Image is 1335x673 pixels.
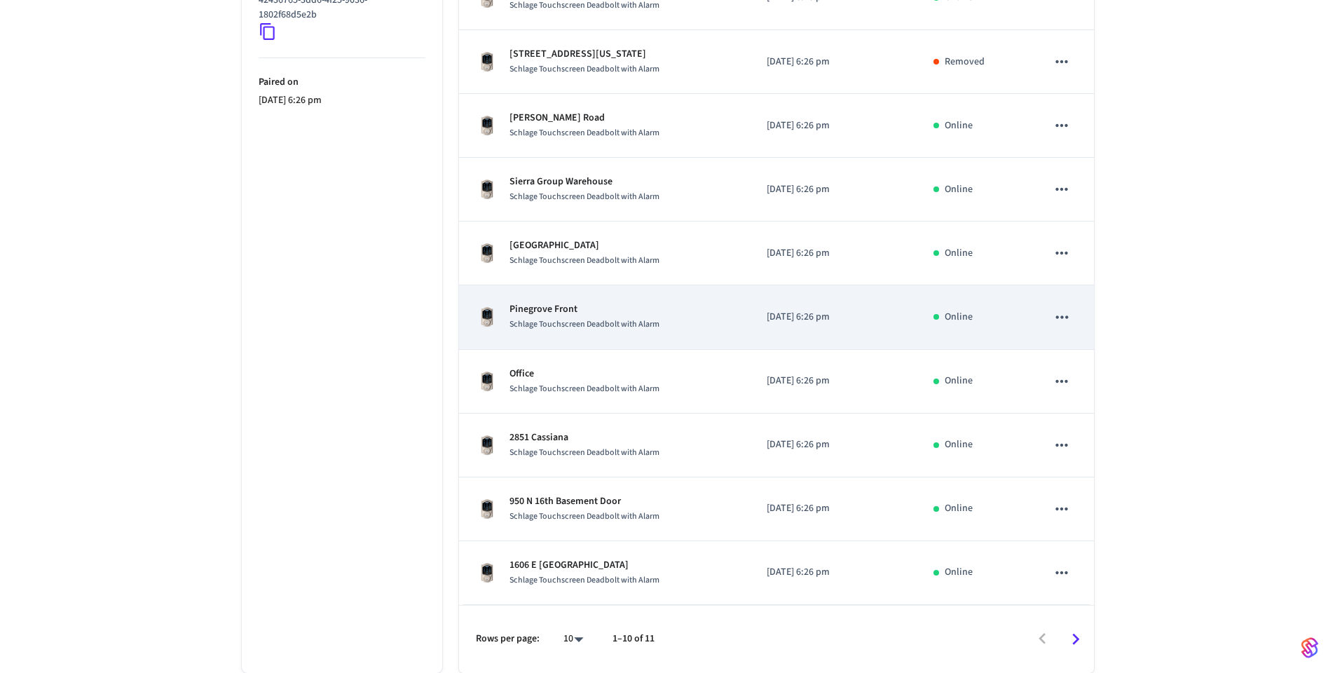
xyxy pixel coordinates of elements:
p: [DATE] 6:26 pm [767,501,900,516]
span: Schlage Touchscreen Deadbolt with Alarm [509,510,659,522]
p: [DATE] 6:26 pm [767,246,900,261]
p: 2851 Cassiana [509,430,659,445]
p: [DATE] 6:26 pm [767,55,900,69]
p: Online [945,182,973,197]
span: Schlage Touchscreen Deadbolt with Alarm [509,254,659,266]
img: Schlage Sense Smart Deadbolt with Camelot Trim, Front [476,562,498,584]
p: Paired on [259,75,425,90]
p: Online [945,118,973,133]
p: [DATE] 6:26 pm [767,437,900,452]
img: SeamLogoGradient.69752ec5.svg [1301,637,1318,659]
span: Schlage Touchscreen Deadbolt with Alarm [509,63,659,75]
p: [DATE] 6:26 pm [767,565,900,580]
span: Schlage Touchscreen Deadbolt with Alarm [509,318,659,330]
img: Schlage Sense Smart Deadbolt with Camelot Trim, Front [476,498,498,520]
div: 10 [556,629,590,649]
p: [DATE] 6:26 pm [767,310,900,325]
p: [DATE] 6:26 pm [767,182,900,197]
img: Schlage Sense Smart Deadbolt with Camelot Trim, Front [476,242,498,264]
span: Schlage Touchscreen Deadbolt with Alarm [509,383,659,395]
p: [DATE] 6:26 pm [259,93,425,108]
img: Schlage Sense Smart Deadbolt with Camelot Trim, Front [476,434,498,456]
span: Schlage Touchscreen Deadbolt with Alarm [509,574,659,586]
p: Office [509,367,659,381]
img: Schlage Sense Smart Deadbolt with Camelot Trim, Front [476,50,498,73]
p: Online [945,437,973,452]
p: [PERSON_NAME] Road [509,111,659,125]
p: 1–10 of 11 [612,632,655,646]
p: [GEOGRAPHIC_DATA] [509,238,659,253]
p: Rows per page: [476,632,540,646]
span: Schlage Touchscreen Deadbolt with Alarm [509,447,659,458]
p: Online [945,374,973,388]
p: [DATE] 6:26 pm [767,118,900,133]
button: Go to next page [1059,623,1092,655]
p: Online [945,565,973,580]
p: Online [945,246,973,261]
p: 1606 E [GEOGRAPHIC_DATA] [509,558,659,573]
img: Schlage Sense Smart Deadbolt with Camelot Trim, Front [476,114,498,137]
p: [STREET_ADDRESS][US_STATE] [509,47,659,62]
p: Removed [945,55,985,69]
span: Schlage Touchscreen Deadbolt with Alarm [509,127,659,139]
p: 950 N 16th Basement Door [509,494,659,509]
p: Online [945,310,973,325]
p: Online [945,501,973,516]
img: Schlage Sense Smart Deadbolt with Camelot Trim, Front [476,370,498,393]
p: Sierra Group Warehouse [509,175,659,189]
img: Schlage Sense Smart Deadbolt with Camelot Trim, Front [476,306,498,328]
img: Schlage Sense Smart Deadbolt with Camelot Trim, Front [476,178,498,200]
span: Schlage Touchscreen Deadbolt with Alarm [509,191,659,203]
p: Pinegrove Front [509,302,659,317]
p: [DATE] 6:26 pm [767,374,900,388]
